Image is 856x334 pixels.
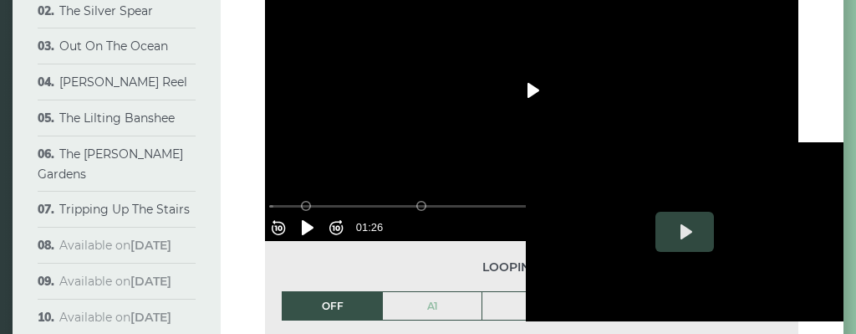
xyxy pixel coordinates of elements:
span: Looping mode [282,258,782,277]
strong: [DATE] [130,238,171,253]
span: Available on [59,238,171,253]
a: A2 [482,292,582,321]
a: A1 [383,292,482,321]
span: Available on [59,310,171,325]
a: The Lilting Banshee [59,110,175,126]
a: Out On The Ocean [59,39,168,54]
strong: [DATE] [130,274,171,289]
a: The [PERSON_NAME] Gardens [38,146,183,182]
strong: [DATE] [130,310,171,325]
a: [PERSON_NAME] Reel [59,75,187,90]
a: The Silver Spear [59,3,153,18]
a: Tripping Up The Stairs [59,202,190,217]
span: Available on [59,274,171,289]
